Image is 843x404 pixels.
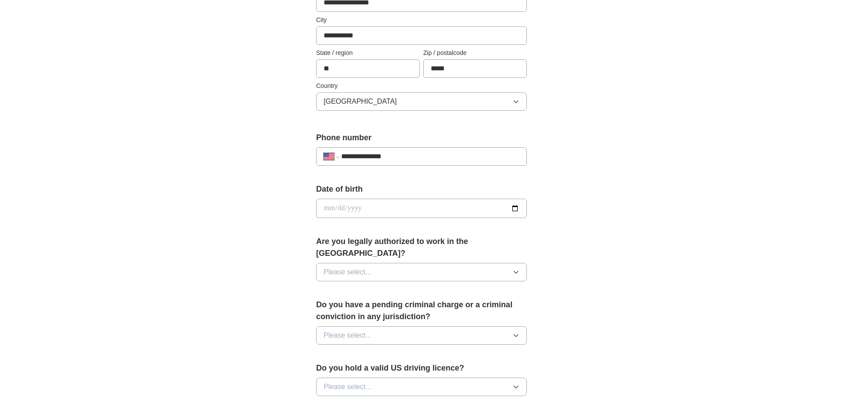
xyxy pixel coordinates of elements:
label: Zip / postalcode [423,48,527,58]
span: Please select... [324,382,371,392]
label: Do you have a pending criminal charge or a criminal conviction in any jurisdiction? [316,299,527,323]
label: State / region [316,48,420,58]
label: City [316,15,527,25]
button: Please select... [316,378,527,396]
label: Country [316,81,527,91]
button: Please select... [316,263,527,281]
span: Please select... [324,267,371,277]
span: Please select... [324,330,371,341]
label: Date of birth [316,183,527,195]
label: Do you hold a valid US driving licence? [316,362,527,374]
span: [GEOGRAPHIC_DATA] [324,96,397,107]
label: Are you legally authorized to work in the [GEOGRAPHIC_DATA]? [316,236,527,259]
button: [GEOGRAPHIC_DATA] [316,92,527,111]
button: Please select... [316,326,527,345]
label: Phone number [316,132,527,144]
